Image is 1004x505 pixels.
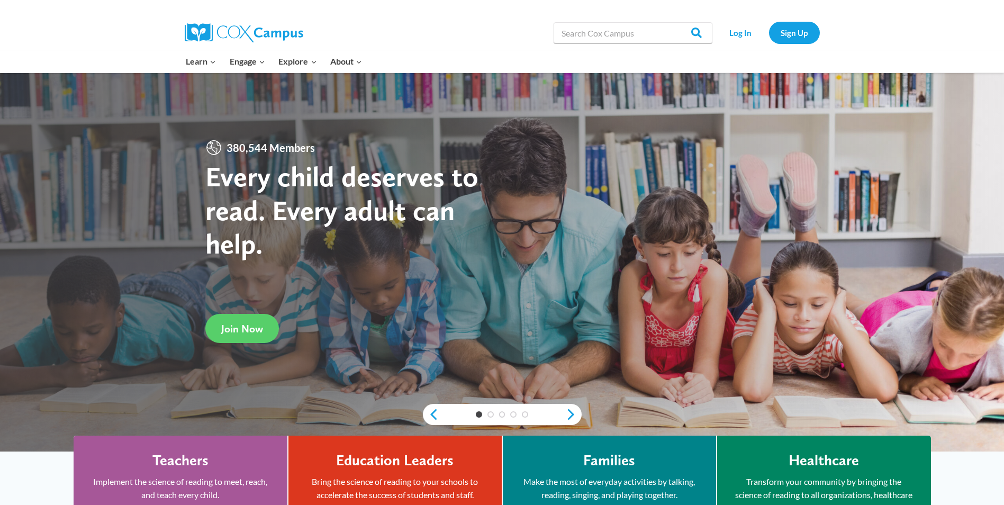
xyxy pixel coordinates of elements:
[566,408,582,421] a: next
[336,452,454,470] h4: Education Leaders
[423,404,582,425] div: content slider buttons
[152,452,209,470] h4: Teachers
[499,411,505,418] a: 3
[476,411,482,418] a: 1
[554,22,712,43] input: Search Cox Campus
[583,452,635,470] h4: Families
[186,55,216,68] span: Learn
[769,22,820,43] a: Sign Up
[89,475,272,502] p: Implement the science of reading to meet, reach, and teach every child.
[179,50,369,73] nav: Primary Navigation
[304,475,486,502] p: Bring the science of reading to your schools to accelerate the success of students and staff.
[230,55,265,68] span: Engage
[522,411,528,418] a: 5
[423,408,439,421] a: previous
[330,55,362,68] span: About
[519,475,700,502] p: Make the most of everyday activities by talking, reading, singing, and playing together.
[205,314,279,343] a: Join Now
[510,411,517,418] a: 4
[222,139,319,156] span: 380,544 Members
[718,22,820,43] nav: Secondary Navigation
[718,22,764,43] a: Log In
[487,411,494,418] a: 2
[789,452,859,470] h4: Healthcare
[205,159,478,260] strong: Every child deserves to read. Every adult can help.
[278,55,316,68] span: Explore
[185,23,303,42] img: Cox Campus
[221,322,263,335] span: Join Now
